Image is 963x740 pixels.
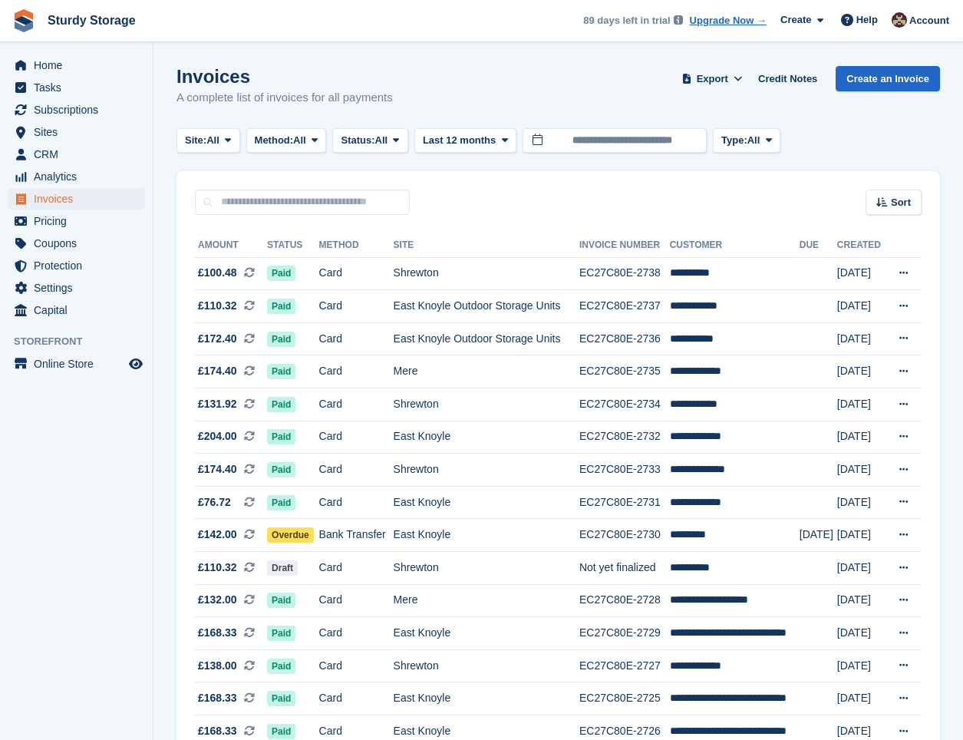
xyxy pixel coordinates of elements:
a: menu [8,99,145,121]
a: Preview store [127,355,145,373]
td: [DATE] [837,552,886,585]
a: Credit Notes [752,66,823,91]
td: [DATE] [837,454,886,487]
span: £110.32 [198,560,237,576]
span: Paid [267,724,295,739]
th: Created [837,233,886,258]
button: Export [678,66,746,91]
td: [DATE] [837,388,886,421]
th: Amount [195,233,267,258]
td: Shrewton [394,552,579,585]
span: Method: [255,133,294,148]
span: Create [780,12,811,28]
h1: Invoices [176,66,393,87]
td: [DATE] [837,617,886,650]
span: £142.00 [198,527,237,543]
span: Paid [267,299,295,314]
span: Paid [267,495,295,510]
span: Subscriptions [34,99,126,121]
td: Shrewton [394,454,579,487]
span: £168.33 [198,625,237,641]
span: All [375,133,388,148]
img: icon-info-grey-7440780725fd019a000dd9b08b2336e03edf1995a4989e88bcd33f0948082b44.svg [674,15,683,25]
td: EC27C80E-2732 [579,421,670,454]
a: Sturdy Storage [41,8,142,33]
span: Sort [891,195,911,210]
span: £131.92 [198,396,237,412]
span: £168.33 [198,723,237,739]
th: Method [319,233,394,258]
span: £76.72 [198,494,231,510]
td: Card [319,322,394,355]
td: Shrewton [394,257,579,290]
td: [DATE] [837,290,886,323]
a: menu [8,144,145,165]
td: EC27C80E-2736 [579,322,670,355]
span: Paid [267,364,295,379]
a: menu [8,166,145,187]
td: [DATE] [837,257,886,290]
a: Create an Invoice [836,66,940,91]
span: Paid [267,332,295,347]
td: Not yet finalized [579,552,670,585]
td: [DATE] [837,584,886,617]
span: £138.00 [198,658,237,674]
span: Site: [185,133,206,148]
a: menu [8,277,145,299]
td: East Knoyle Outdoor Storage Units [394,290,579,323]
span: All [206,133,219,148]
th: Due [800,233,837,258]
td: East Knoyle [394,617,579,650]
span: Settings [34,277,126,299]
td: EC27C80E-2728 [579,584,670,617]
span: Export [697,71,728,87]
span: £132.00 [198,592,237,608]
span: Paid [267,429,295,444]
span: Type: [721,133,747,148]
span: Paid [267,462,295,477]
td: Mere [394,584,579,617]
td: Card [319,388,394,421]
td: [DATE] [837,486,886,519]
td: East Knoyle [394,682,579,715]
td: Card [319,454,394,487]
span: Coupons [34,233,126,254]
td: Card [319,421,394,454]
a: Upgrade Now → [690,13,767,28]
td: Card [319,617,394,650]
td: EC27C80E-2725 [579,682,670,715]
span: Storefront [14,334,153,349]
a: menu [8,121,145,143]
span: £174.40 [198,363,237,379]
a: menu [8,188,145,210]
span: Status: [341,133,374,148]
span: Paid [267,626,295,641]
td: Card [319,257,394,290]
span: 89 days left in trial [583,13,670,28]
td: EC27C80E-2727 [579,649,670,682]
span: Online Store [34,353,126,375]
td: Bank Transfer [319,519,394,552]
a: menu [8,55,145,76]
td: Mere [394,355,579,388]
td: EC27C80E-2731 [579,486,670,519]
th: Invoice Number [579,233,670,258]
td: EC27C80E-2738 [579,257,670,290]
td: [DATE] [800,519,837,552]
span: £204.00 [198,428,237,444]
span: Paid [267,397,295,412]
a: menu [8,255,145,276]
td: East Knoyle [394,519,579,552]
img: Sue Cadwaladr [892,12,907,28]
th: Status [267,233,319,258]
td: East Knoyle [394,486,579,519]
p: A complete list of invoices for all payments [176,89,393,107]
td: East Knoyle Outdoor Storage Units [394,322,579,355]
span: Invoices [34,188,126,210]
td: [DATE] [837,322,886,355]
span: Analytics [34,166,126,187]
a: menu [8,210,145,232]
span: Draft [267,560,298,576]
td: Card [319,584,394,617]
td: EC27C80E-2730 [579,519,670,552]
